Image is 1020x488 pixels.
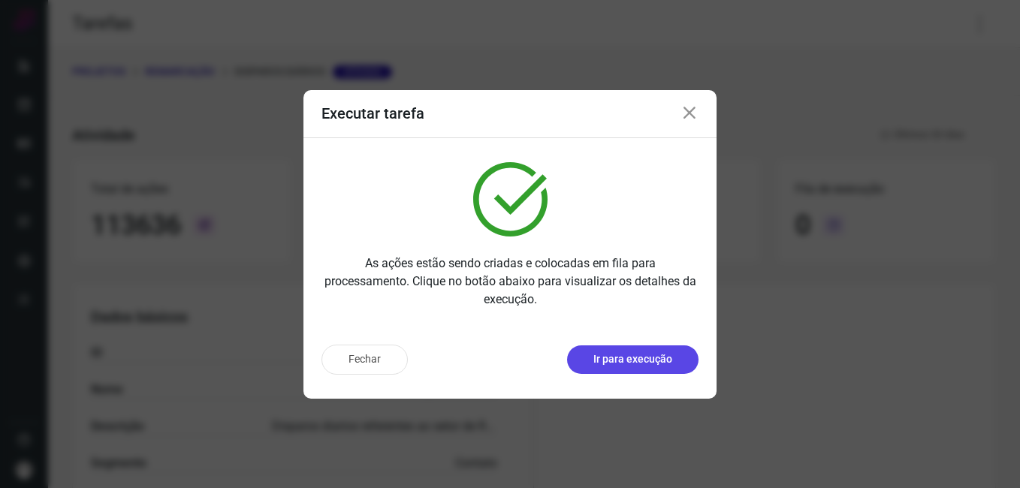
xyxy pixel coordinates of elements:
button: Ir para execução [567,345,699,374]
p: Ir para execução [593,351,672,367]
h3: Executar tarefa [321,104,424,122]
p: As ações estão sendo criadas e colocadas em fila para processamento. Clique no botão abaixo para ... [321,255,699,309]
img: verified.svg [473,162,548,236]
button: Fechar [321,345,408,375]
